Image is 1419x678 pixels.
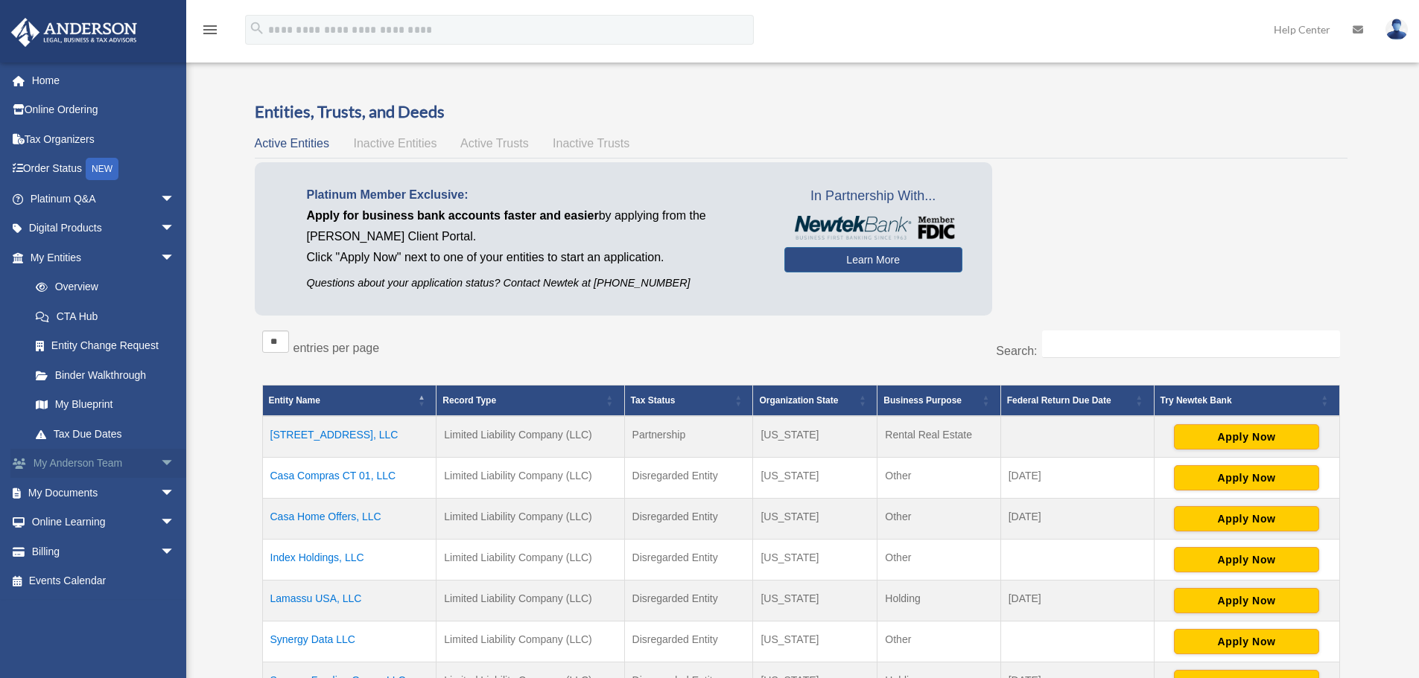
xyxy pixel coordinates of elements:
[437,540,624,581] td: Limited Liability Company (LLC)
[877,540,1000,581] td: Other
[1000,581,1154,621] td: [DATE]
[10,214,197,243] a: Digital Productsarrow_drop_down
[1174,547,1319,572] button: Apply Now
[307,205,762,247] p: by applying from the [PERSON_NAME] Client Portal.
[883,395,962,406] span: Business Purpose
[21,390,190,420] a: My Blueprint
[1385,19,1408,40] img: User Pic
[21,419,190,449] a: Tax Due Dates
[437,499,624,540] td: Limited Liability Company (LLC)
[160,537,190,567] span: arrow_drop_down
[753,416,877,458] td: [US_STATE]
[10,124,197,154] a: Tax Organizers
[21,331,190,361] a: Entity Change Request
[877,458,1000,499] td: Other
[624,386,753,417] th: Tax Status: Activate to sort
[437,416,624,458] td: Limited Liability Company (LLC)
[307,274,762,292] p: Questions about your application status? Contact Newtek at [PHONE_NUMBER]
[624,499,753,540] td: Disregarded Entity
[262,581,437,621] td: Lamassu USA, LLC
[10,243,190,272] a: My Entitiesarrow_drop_down
[624,540,753,581] td: Disregarded Entity
[307,247,762,268] p: Click "Apply Now" next to one of your entities to start an application.
[753,581,877,621] td: [US_STATE]
[86,158,118,180] div: NEW
[262,386,437,417] th: Entity Name: Activate to invert sorting
[160,243,190,273] span: arrow_drop_down
[437,386,624,417] th: Record Type: Activate to sort
[160,449,190,479] span: arrow_drop_down
[792,216,955,240] img: NewtekBankLogoSM.png
[437,581,624,621] td: Limited Liability Company (LLC)
[624,416,753,458] td: Partnership
[877,499,1000,540] td: Other
[877,386,1000,417] th: Business Purpose: Activate to sort
[1174,506,1319,531] button: Apply Now
[21,301,190,331] a: CTA Hub
[437,621,624,662] td: Limited Liability Company (LLC)
[753,458,877,499] td: [US_STATE]
[460,137,529,150] span: Active Trusts
[442,395,496,406] span: Record Type
[201,21,219,39] i: menu
[1000,386,1154,417] th: Federal Return Due Date: Activate to sort
[877,621,1000,662] td: Other
[255,100,1347,124] h3: Entities, Trusts, and Deeds
[10,449,197,479] a: My Anderson Teamarrow_drop_down
[1174,465,1319,490] button: Apply Now
[249,20,265,36] i: search
[353,137,437,150] span: Inactive Entities
[160,214,190,244] span: arrow_drop_down
[753,499,877,540] td: [US_STATE]
[553,137,629,150] span: Inactive Trusts
[437,458,624,499] td: Limited Liability Company (LLC)
[1161,391,1317,409] div: Try Newtek Bank
[753,386,877,417] th: Organization State: Activate to sort
[21,360,190,390] a: Binder Walkthrough
[1174,629,1319,654] button: Apply Now
[759,395,838,406] span: Organization State
[262,458,437,499] td: Casa Compras CT 01, LLC
[1000,458,1154,499] td: [DATE]
[1174,588,1319,613] button: Apply Now
[7,18,142,47] img: Anderson Advisors Platinum Portal
[784,185,962,208] span: In Partnership With...
[1154,386,1339,417] th: Try Newtek Bank : Activate to sort
[10,95,197,125] a: Online Ordering
[307,185,762,205] p: Platinum Member Exclusive:
[753,540,877,581] td: [US_STATE]
[160,508,190,538] span: arrow_drop_down
[996,345,1037,357] label: Search:
[262,540,437,581] td: Index Holdings, LLC
[293,342,380,354] label: entries per page
[10,478,197,508] a: My Documentsarrow_drop_down
[255,137,329,150] span: Active Entities
[307,209,599,222] span: Apply for business bank accounts faster and easier
[1174,424,1319,450] button: Apply Now
[624,621,753,662] td: Disregarded Entity
[201,26,219,39] a: menu
[10,508,197,537] a: Online Learningarrow_drop_down
[10,154,197,185] a: Order StatusNEW
[10,537,197,566] a: Billingarrow_drop_down
[1000,499,1154,540] td: [DATE]
[753,621,877,662] td: [US_STATE]
[877,581,1000,621] td: Holding
[631,395,676,406] span: Tax Status
[1007,395,1111,406] span: Federal Return Due Date
[10,65,197,95] a: Home
[784,247,962,272] a: Learn More
[624,458,753,499] td: Disregarded Entity
[262,621,437,662] td: Synergy Data LLC
[269,395,320,406] span: Entity Name
[21,272,182,302] a: Overview
[10,184,197,214] a: Platinum Q&Aarrow_drop_down
[262,499,437,540] td: Casa Home Offers, LLC
[160,184,190,214] span: arrow_drop_down
[262,416,437,458] td: [STREET_ADDRESS], LLC
[877,416,1000,458] td: Rental Real Estate
[10,566,197,596] a: Events Calendar
[160,478,190,508] span: arrow_drop_down
[624,581,753,621] td: Disregarded Entity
